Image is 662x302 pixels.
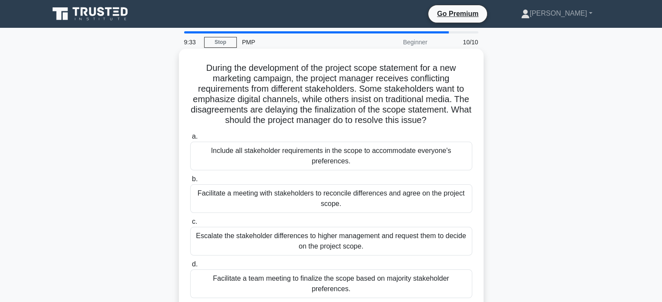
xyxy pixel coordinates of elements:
h5: During the development of the project scope statement for a new marketing campaign, the project m... [189,63,473,126]
div: Facilitate a team meeting to finalize the scope based on majority stakeholder preferences. [190,269,472,298]
div: Facilitate a meeting with stakeholders to reconcile differences and agree on the project scope. [190,184,472,213]
span: b. [192,175,198,183]
a: Stop [204,37,237,48]
a: [PERSON_NAME] [500,5,613,22]
div: 10/10 [433,33,484,51]
span: a. [192,133,198,140]
a: Go Premium [432,8,484,19]
div: PMP [237,33,356,51]
span: c. [192,218,197,225]
div: Escalate the stakeholder differences to higher management and request them to decide on the proje... [190,227,472,256]
span: d. [192,260,198,268]
div: Beginner [356,33,433,51]
div: Include all stakeholder requirements in the scope to accommodate everyone's preferences. [190,142,472,170]
div: 9:33 [179,33,204,51]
